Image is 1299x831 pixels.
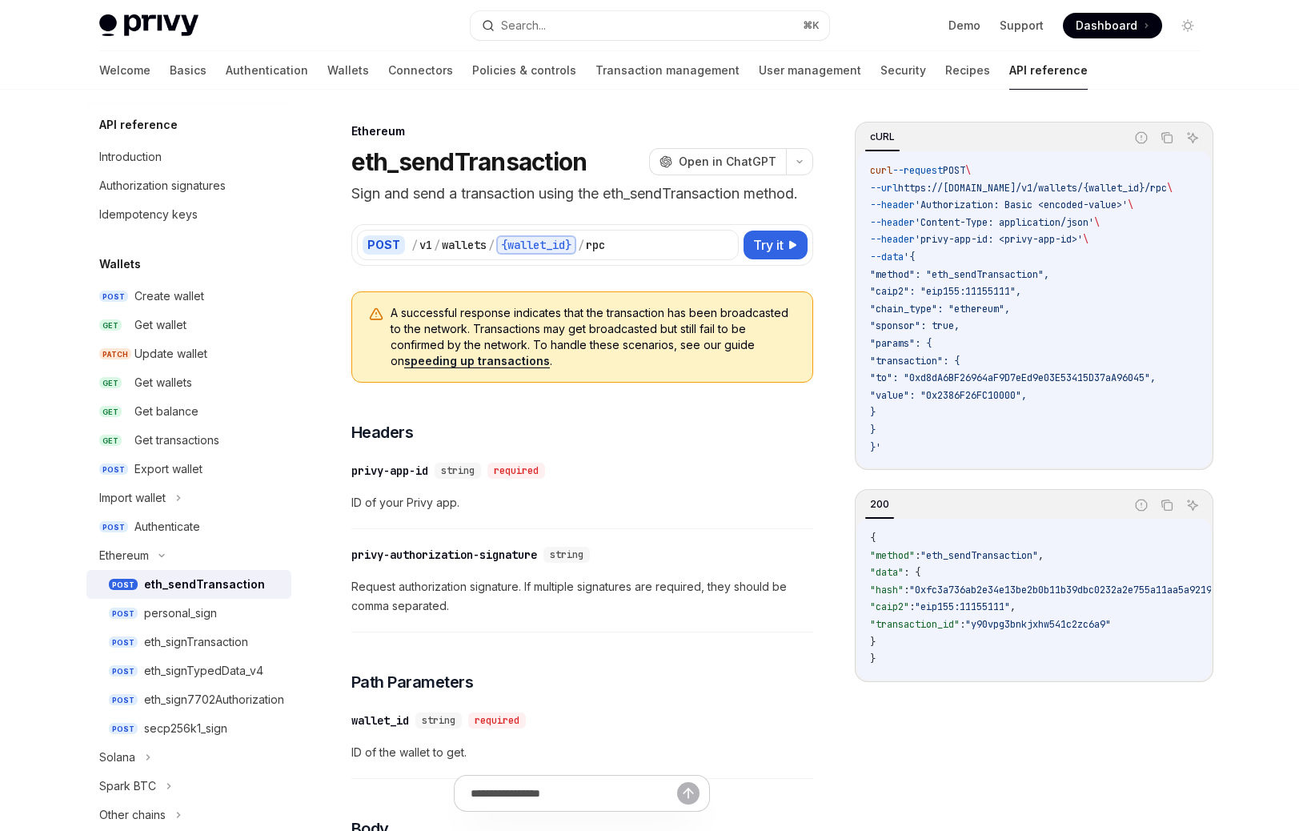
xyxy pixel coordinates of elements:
div: Other chains [99,805,166,825]
span: GET [99,377,122,389]
a: Connectors [388,51,453,90]
div: / [488,237,495,253]
a: Wallets [327,51,369,90]
span: --header [870,233,915,246]
button: Ask AI [1182,495,1203,516]
span: : [960,618,965,631]
span: string [550,548,583,561]
div: rpc [586,237,605,253]
div: Search... [501,16,546,35]
span: POST [109,636,138,648]
a: POSTpersonal_sign [86,599,291,628]
div: wallet_id [351,713,409,729]
span: : { [904,566,920,579]
a: GETGet wallets [86,368,291,397]
div: POST [363,235,405,255]
span: PATCH [99,348,131,360]
a: User management [759,51,861,90]
h5: API reference [99,115,178,134]
span: string [441,464,475,477]
span: "eip155:11155111" [915,600,1010,613]
span: POST [99,521,128,533]
span: "method": "eth_sendTransaction", [870,268,1049,281]
div: Solana [99,748,135,767]
span: "method" [870,549,915,562]
div: 200 [865,495,894,514]
div: Authenticate [134,517,200,536]
div: privy-authorization-signature [351,547,537,563]
span: ⌘ K [803,19,820,32]
span: --header [870,216,915,229]
div: required [468,713,526,729]
a: Introduction [86,143,291,171]
span: }' [870,441,881,454]
div: v1 [419,237,432,253]
div: Create wallet [134,287,204,306]
a: Demo [948,18,980,34]
a: GETGet balance [86,397,291,426]
span: } [870,424,876,436]
span: Path Parameters [351,671,474,693]
button: Toggle dark mode [1175,13,1201,38]
span: "0xfc3a736ab2e34e13be2b0b11b39dbc0232a2e755a11aa5a9219890d3b2c6c7d8" [909,584,1290,596]
span: , [1010,600,1016,613]
div: cURL [865,127,900,147]
a: Support [1000,18,1044,34]
div: secp256k1_sign [144,719,227,738]
span: GET [99,406,122,418]
span: A successful response indicates that the transaction has been broadcasted to the network. Transac... [391,305,796,369]
div: Get balance [134,402,198,421]
a: POSTeth_signTransaction [86,628,291,656]
span: Try it [753,235,784,255]
span: 'privy-app-id: <privy-app-id>' [915,233,1083,246]
button: Report incorrect code [1131,127,1152,148]
svg: Warning [368,307,384,323]
span: { [870,532,876,544]
span: \ [1167,182,1173,195]
a: POSTCreate wallet [86,282,291,311]
span: "transaction_id" [870,618,960,631]
button: Send message [677,782,700,805]
div: wallets [442,237,487,253]
span: --header [870,199,915,211]
a: GETGet transactions [86,426,291,455]
span: } [870,652,876,665]
span: string [422,714,455,727]
span: Open in ChatGPT [679,154,776,170]
span: \ [1128,199,1133,211]
div: Spark BTC [99,777,156,796]
span: POST [109,694,138,706]
div: eth_signTransaction [144,632,248,652]
div: required [487,463,545,479]
button: Search...⌘K [471,11,829,40]
button: Report incorrect code [1131,495,1152,516]
span: Request authorization signature. If multiple signatures are required, they should be comma separa... [351,577,813,616]
span: "y90vpg3bnkjxhw541c2zc6a9" [965,618,1111,631]
a: Recipes [945,51,990,90]
span: "transaction": { [870,355,960,367]
span: GET [99,319,122,331]
span: : [909,600,915,613]
img: light logo [99,14,198,37]
h1: eth_sendTransaction [351,147,587,176]
span: : [915,549,920,562]
a: Basics [170,51,206,90]
p: Sign and send a transaction using the eth_sendTransaction method. [351,183,813,205]
a: POSTeth_sendTransaction [86,570,291,599]
a: PATCHUpdate wallet [86,339,291,368]
a: POSTeth_signTypedData_v4 [86,656,291,685]
a: Dashboard [1063,13,1162,38]
span: POST [99,291,128,303]
div: / [411,237,418,253]
span: POST [99,464,128,476]
button: Open in ChatGPT [649,148,786,175]
span: "value": "0x2386F26FC10000", [870,389,1027,402]
div: Get wallets [134,373,192,392]
div: Export wallet [134,460,202,479]
div: Authorization signatures [99,176,226,195]
span: --url [870,182,898,195]
div: / [434,237,440,253]
div: {wallet_id} [496,235,576,255]
a: POSTExport wallet [86,455,291,484]
span: curl [870,164,892,177]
